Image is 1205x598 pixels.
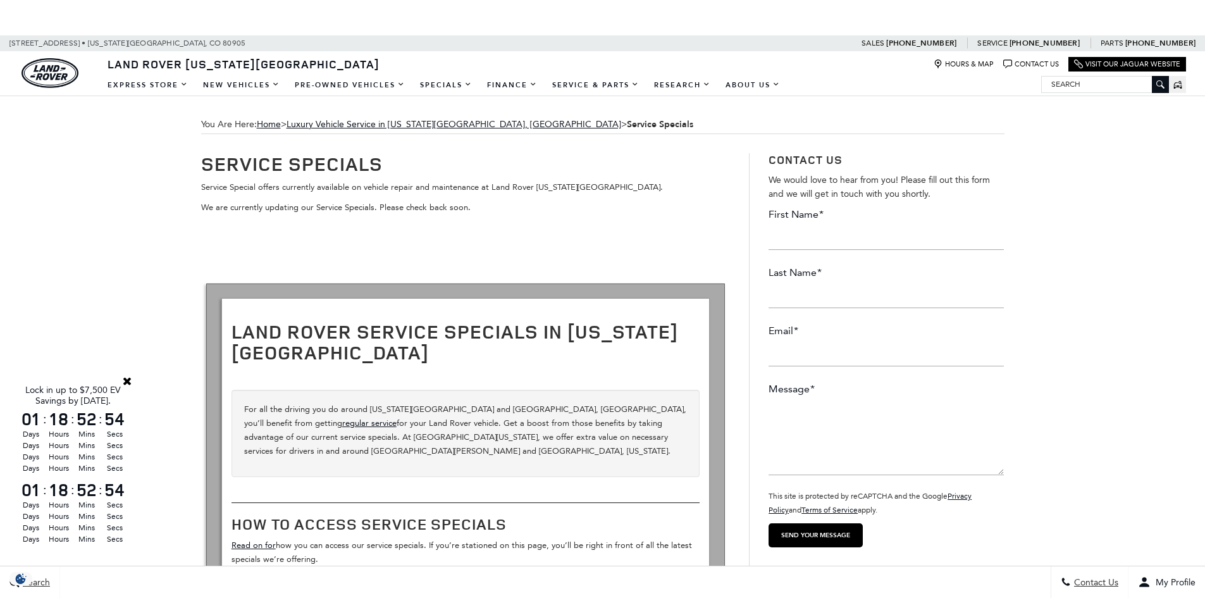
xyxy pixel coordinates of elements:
span: 52 [75,410,99,428]
a: About Us [718,74,788,96]
a: New Vehicles [195,74,287,96]
a: Service & Parts [545,74,646,96]
span: Days [19,533,43,545]
span: Secs [102,440,127,451]
span: 54 [102,481,127,499]
strong: Land Rover Service Specials in [US_STATE][GEOGRAPHIC_DATA] [232,318,678,365]
span: Mins [75,451,99,463]
span: Days [19,522,43,533]
span: Parts [1101,39,1123,47]
span: Sales [862,39,884,47]
small: This site is protected by reCAPTCHA and the Google and apply. [769,492,972,514]
a: [PHONE_NUMBER] [1125,38,1196,48]
a: Land Rover [US_STATE][GEOGRAPHIC_DATA] [100,56,387,72]
span: Mins [75,499,99,511]
span: : [71,409,75,428]
span: Hours [47,522,71,533]
a: Luxury Vehicle Service in [US_STATE][GEOGRAPHIC_DATA], [GEOGRAPHIC_DATA] [287,119,621,130]
span: Hours [47,451,71,463]
a: Close [121,375,133,387]
span: Secs [102,511,127,522]
span: > [257,119,693,130]
span: Secs [102,451,127,463]
span: > [287,119,693,130]
span: 52 [75,481,99,499]
span: Days [19,511,43,522]
button: Open user profile menu [1128,566,1205,598]
h1: Service Specials [201,153,731,174]
a: Contact Us [1003,59,1059,69]
span: 80905 [223,35,245,51]
a: [PHONE_NUMBER] [1010,38,1080,48]
span: You Are Here: [201,115,1004,134]
span: Hours [47,428,71,440]
label: Message [769,382,815,396]
span: Days [19,499,43,511]
img: Opt-Out Icon [6,572,35,585]
a: Finance [479,74,545,96]
strong: Service Specials [627,118,693,130]
span: Mins [75,428,99,440]
nav: Main Navigation [100,74,788,96]
span: Days [19,451,43,463]
span: 01 [19,481,43,499]
span: Service [977,39,1007,47]
label: Email [769,324,798,338]
a: Pre-Owned Vehicles [287,74,412,96]
span: 54 [102,410,127,428]
div: Breadcrumbs [201,115,1004,134]
a: EXPRESS STORE [100,74,195,96]
span: Days [19,440,43,451]
span: Mins [75,522,99,533]
span: Hours [47,499,71,511]
span: Hours [47,511,71,522]
span: 18 [47,410,71,428]
a: Terms of Service [801,506,858,514]
span: Mins [75,533,99,545]
span: : [71,480,75,499]
span: We would love to hear from you! Please fill out this form and we will get in touch with you shortly. [769,175,990,199]
span: [STREET_ADDRESS] • [9,35,86,51]
span: : [99,480,102,499]
span: Hours [47,440,71,451]
span: CO [209,35,221,51]
span: Mins [75,440,99,451]
span: : [99,409,102,428]
a: Home [257,119,281,130]
p: We are currently updating our Service Specials. Please check back soon. [201,201,731,215]
a: Read on for [232,540,276,550]
img: Land Rover [22,58,78,88]
a: Hours & Map [934,59,994,69]
span: My Profile [1151,577,1196,588]
h3: Contact Us [769,153,1004,167]
span: Land Rover [US_STATE][GEOGRAPHIC_DATA] [108,56,380,72]
label: Last Name [769,266,822,280]
span: Secs [102,499,127,511]
span: Mins [75,463,99,474]
a: land-rover [22,58,78,88]
span: 18 [47,481,71,499]
span: Days [19,463,43,474]
section: Click to Open Cookie Consent Modal [6,572,35,585]
a: [PHONE_NUMBER] [886,38,956,48]
a: regular service [342,418,397,428]
span: Mins [75,511,99,522]
span: : [43,409,47,428]
a: Specials [412,74,479,96]
span: Secs [102,428,127,440]
span: Hours [47,463,71,474]
span: Secs [102,463,127,474]
span: Lock in up to $7,500 EV Savings by [DATE]. [25,385,121,406]
span: Secs [102,522,127,533]
span: : [43,480,47,499]
span: 01 [19,410,43,428]
p: how you can access our service specials. If you’re stationed on this page, you’ll be right in fro... [232,539,700,566]
a: [STREET_ADDRESS] • [US_STATE][GEOGRAPHIC_DATA], CO 80905 [9,39,245,47]
p: For all the driving you do around [US_STATE][GEOGRAPHIC_DATA] and [GEOGRAPHIC_DATA], [GEOGRAPHIC_... [244,402,687,458]
p: Service Special offers currently available on vehicle repair and maintenance at Land Rover [US_ST... [201,180,731,194]
strong: How to Access Service Specials [232,514,507,534]
span: Contact Us [1071,577,1118,588]
span: Secs [102,533,127,545]
a: Research [646,74,718,96]
span: Hours [47,533,71,545]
